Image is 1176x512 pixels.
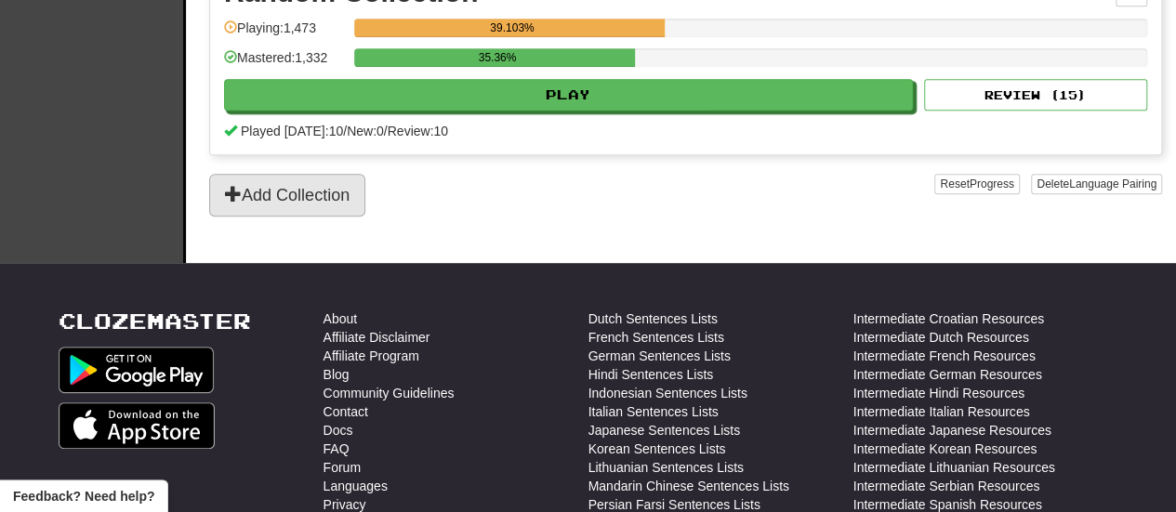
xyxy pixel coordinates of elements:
[853,421,1051,440] a: Intermediate Japanese Resources
[853,365,1042,384] a: Intermediate German Resources
[853,402,1030,421] a: Intermediate Italian Resources
[588,440,726,458] a: Korean Sentences Lists
[934,174,1019,194] button: ResetProgress
[324,347,419,365] a: Affiliate Program
[588,477,789,495] a: Mandarin Chinese Sentences Lists
[853,458,1055,477] a: Intermediate Lithuanian Resources
[324,458,361,477] a: Forum
[324,421,353,440] a: Docs
[853,440,1037,458] a: Intermediate Korean Resources
[13,487,154,505] span: Open feedback widget
[241,124,343,138] span: Played [DATE]: 10
[224,19,345,49] div: Playing: 1,473
[924,79,1147,111] button: Review (15)
[853,309,1044,328] a: Intermediate Croatian Resources
[347,124,384,138] span: New: 0
[209,174,365,217] button: Add Collection
[59,309,251,333] a: Clozemaster
[588,328,724,347] a: French Sentences Lists
[324,402,368,421] a: Contact
[853,384,1024,402] a: Intermediate Hindi Resources
[588,384,747,402] a: Indonesian Sentences Lists
[1031,174,1162,194] button: DeleteLanguage Pairing
[384,124,388,138] span: /
[1069,177,1156,190] span: Language Pairing
[224,79,913,111] button: Play
[59,347,215,393] img: Get it on Google Play
[224,48,345,79] div: Mastered: 1,332
[388,124,448,138] span: Review: 10
[588,309,718,328] a: Dutch Sentences Lists
[588,421,740,440] a: Japanese Sentences Lists
[360,48,634,67] div: 35.36%
[324,477,388,495] a: Languages
[588,458,744,477] a: Lithuanian Sentences Lists
[324,384,455,402] a: Community Guidelines
[324,440,350,458] a: FAQ
[853,477,1040,495] a: Intermediate Serbian Resources
[853,328,1029,347] a: Intermediate Dutch Resources
[588,347,731,365] a: German Sentences Lists
[324,365,350,384] a: Blog
[588,365,714,384] a: Hindi Sentences Lists
[970,177,1014,190] span: Progress
[360,19,664,37] div: 39.103%
[588,402,719,421] a: Italian Sentences Lists
[324,309,358,328] a: About
[853,347,1036,365] a: Intermediate French Resources
[343,124,347,138] span: /
[324,328,430,347] a: Affiliate Disclaimer
[59,402,216,449] img: Get it on App Store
